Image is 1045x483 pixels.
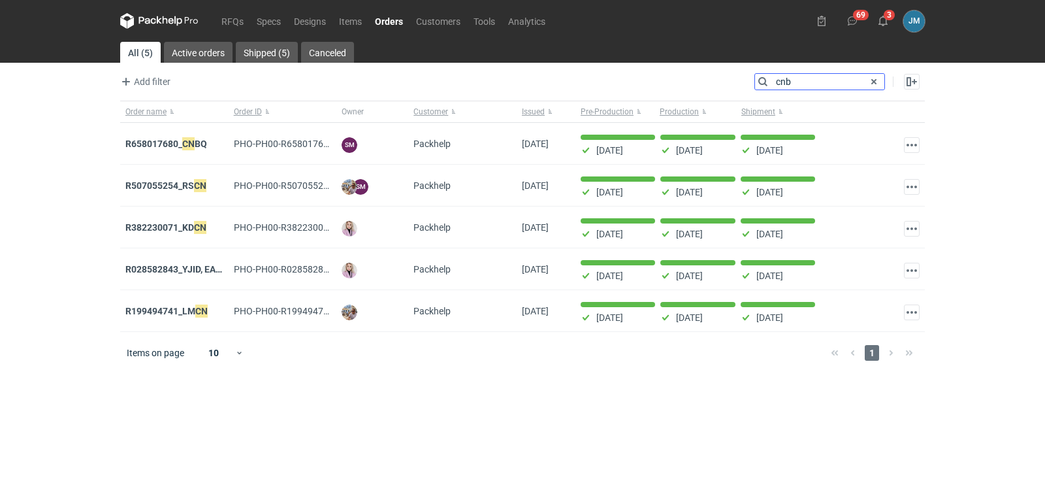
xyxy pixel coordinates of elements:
[502,13,552,29] a: Analytics
[234,262,605,276] span: PHO-PH00-R028582843_YJID,-EAWX,-UOAV,-CNPW,-DIZQ,-QAPN,-XCOY,-QSZP,-SBMT,-ZSOD
[741,107,775,117] span: Shipment
[756,187,783,197] p: [DATE]
[413,139,451,149] span: Packhelp
[236,42,298,63] a: Shipped (5)
[467,13,502,29] a: Tools
[125,178,206,193] a: R507055254_RSCN
[215,13,250,29] a: RFQs
[660,107,699,117] span: Production
[413,180,451,191] span: Packhelp
[125,262,446,276] strong: R028582843_YJID, EAWX, UOAV, CNPW, DIZQ, QAPN, XCOY, QSZP, SBMT, ZSOD
[413,264,451,275] span: Packhelp
[194,220,206,235] em: CN
[904,179,920,195] button: Actions
[522,107,545,117] span: Issued
[182,137,195,151] em: CN
[125,107,167,117] span: Order name
[596,187,623,197] p: [DATE]
[657,101,739,122] button: Production
[120,13,199,29] svg: Packhelp Pro
[522,180,549,191] span: 22/11/2024
[581,107,634,117] span: Pre-Production
[342,137,357,153] figcaption: SM
[522,264,549,275] span: 28/06/2023
[756,271,783,281] p: [DATE]
[234,137,362,151] span: PHO-PH00-R658017680_CNBQ
[865,345,879,361] span: 1
[342,107,364,117] span: Owner
[194,178,206,193] em: CN
[250,13,287,29] a: Specs
[234,220,362,235] span: PHO-PH00-R382230071_KDCN
[522,139,549,149] span: 10/07/2025
[193,344,235,362] div: 10
[596,229,623,239] p: [DATE]
[676,145,703,156] p: [DATE]
[234,178,361,193] span: PHO-PH00-R507055254_RSCN
[842,10,863,31] button: 69
[676,187,703,197] p: [DATE]
[739,101,820,122] button: Shipment
[676,312,703,323] p: [DATE]
[127,346,184,359] span: Items on page
[756,229,783,239] p: [DATE]
[873,10,893,31] button: 3
[904,137,920,153] button: Actions
[118,74,171,90] button: Add filter
[755,74,884,90] input: Search
[413,107,448,117] span: Customer
[125,220,206,235] a: R382230071_KDCN
[287,13,332,29] a: Designs
[676,271,703,281] p: [DATE]
[332,13,368,29] a: Items
[120,101,229,122] button: Order name
[596,145,623,156] p: [DATE]
[229,101,337,122] button: Order ID
[301,42,354,63] a: Canceled
[904,263,920,278] button: Actions
[596,271,623,281] p: [DATE]
[118,74,170,90] span: Add filter
[120,42,161,63] a: All (5)
[756,145,783,156] p: [DATE]
[125,137,207,151] a: R658017680_CNBQ
[342,179,357,195] img: Michał Palasek
[368,13,410,29] a: Orders
[125,304,208,318] a: R199494741_LMCN
[234,107,262,117] span: Order ID
[413,306,451,316] span: Packhelp
[903,10,925,32] div: Joanna Myślak
[342,305,357,320] img: Michał Palasek
[904,305,920,320] button: Actions
[342,221,357,237] img: Klaudia Wiśniewska
[195,304,208,318] em: CN
[234,304,363,318] span: PHO-PH00-R199494741_LMCN
[575,101,657,122] button: Pre-Production
[596,312,623,323] p: [DATE]
[517,101,575,122] button: Issued
[410,13,467,29] a: Customers
[125,262,446,276] a: R028582843_YJID, EAWX, UOAV,PW, DIZQ, QAPN, XCOY, QSZP, SBMT, ZSOD
[904,221,920,237] button: Actions
[756,312,783,323] p: [DATE]
[676,229,703,239] p: [DATE]
[903,10,925,32] button: JM
[342,263,357,278] img: Klaudia Wiśniewska
[408,101,517,122] button: Customer
[164,42,233,63] a: Active orders
[522,222,549,233] span: 30/10/2024
[522,306,549,316] span: 07/06/2023
[353,179,368,195] figcaption: SM
[413,222,451,233] span: Packhelp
